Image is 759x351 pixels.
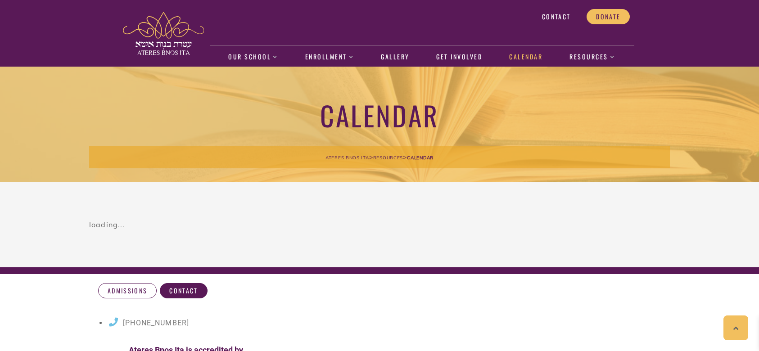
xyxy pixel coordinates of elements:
[376,47,414,67] a: Gallery
[123,12,204,55] img: ateres
[542,13,570,21] span: Contact
[432,47,487,67] a: Get Involved
[108,287,147,295] span: Admissions
[373,153,403,161] a: Resources
[123,319,189,327] span: [PHONE_NUMBER]
[89,218,670,231] div: loading...
[373,155,403,161] span: Resources
[224,47,283,67] a: Our School
[160,283,207,298] a: Contact
[587,9,630,24] a: Donate
[89,146,670,168] div: > >
[89,98,670,132] h1: Calendar
[596,13,620,21] span: Donate
[565,47,620,67] a: Resources
[505,47,547,67] a: Calendar
[169,287,198,295] span: Contact
[325,153,369,161] a: Ateres Bnos Ita
[107,319,189,327] a: [PHONE_NUMBER]
[407,155,434,161] span: Calendar
[98,283,157,298] a: Admissions
[300,47,358,67] a: Enrollment
[325,155,369,161] span: Ateres Bnos Ita
[533,9,580,24] a: Contact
